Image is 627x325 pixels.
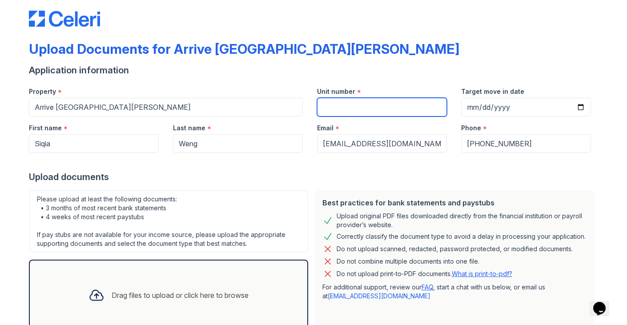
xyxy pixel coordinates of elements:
[461,87,524,96] label: Target move in date
[461,124,481,132] label: Phone
[173,124,205,132] label: Last name
[422,283,433,291] a: FAQ
[328,292,430,300] a: [EMAIL_ADDRESS][DOMAIN_NAME]
[29,87,56,96] label: Property
[317,124,334,132] label: Email
[29,41,459,57] div: Upload Documents for Arrive [GEOGRAPHIC_DATA][PERSON_NAME]
[112,290,249,301] div: Drag files to upload or click here to browse
[452,270,512,277] a: What is print-to-pdf?
[29,171,598,183] div: Upload documents
[337,256,479,267] div: Do not combine multiple documents into one file.
[337,231,586,242] div: Correctly classify the document type to avoid a delay in processing your application.
[337,244,573,254] div: Do not upload scanned, redacted, password protected, or modified documents.
[322,197,587,208] div: Best practices for bank statements and paystubs
[337,212,587,229] div: Upload original PDF files downloaded directly from the financial institution or payroll provider’...
[317,87,355,96] label: Unit number
[590,289,618,316] iframe: chat widget
[322,283,587,301] p: For additional support, review our , start a chat with us below, or email us at
[29,190,308,253] div: Please upload at least the following documents: • 3 months of most recent bank statements • 4 wee...
[337,269,512,278] p: Do not upload print-to-PDF documents.
[29,64,598,76] div: Application information
[29,11,100,27] img: CE_Logo_Blue-a8612792a0a2168367f1c8372b55b34899dd931a85d93a1a3d3e32e68fde9ad4.png
[29,124,62,132] label: First name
